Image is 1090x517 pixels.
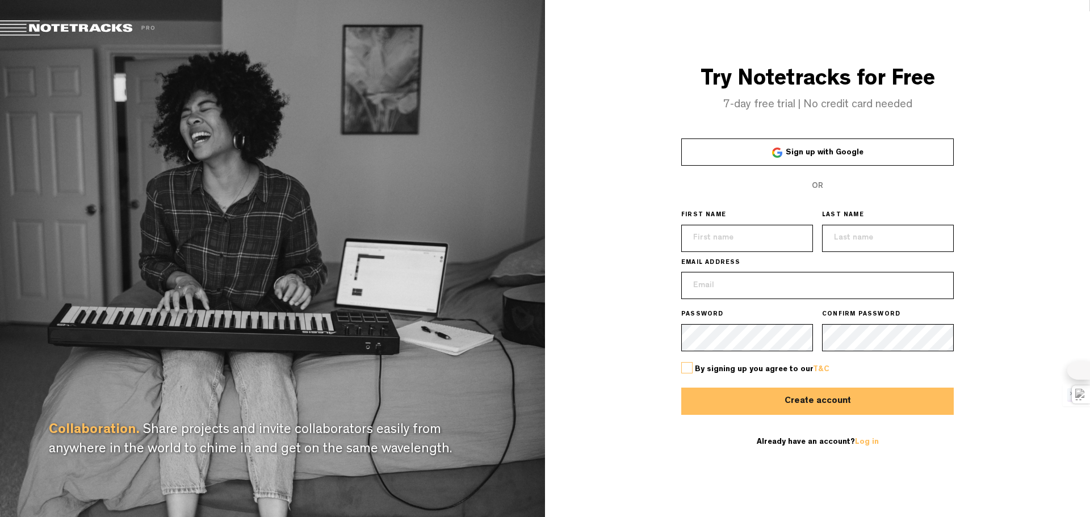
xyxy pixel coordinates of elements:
a: T&C [813,365,829,373]
span: OR [812,182,823,190]
span: PASSWORD [681,310,724,320]
span: Share projects and invite collaborators easily from anywhere in the world to chime in and get on ... [49,424,452,457]
a: Log in [855,438,879,446]
button: Create account [681,388,954,415]
h3: Try Notetracks for Free [545,68,1090,93]
span: CONFIRM PASSWORD [822,310,900,320]
input: Last name [822,225,954,252]
span: FIRST NAME [681,211,726,220]
span: Sign up with Google [786,149,863,157]
span: Already have an account? [757,438,879,446]
span: By signing up you agree to our [695,365,829,373]
h4: 7-day free trial | No credit card needed [545,99,1090,111]
span: LAST NAME [822,211,864,220]
input: First name [681,225,813,252]
span: Collaboration. [49,424,140,438]
span: EMAIL ADDRESS [681,259,741,268]
input: Email [681,272,954,299]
